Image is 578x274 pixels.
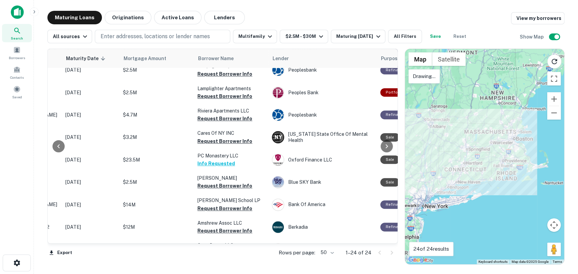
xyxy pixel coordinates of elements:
button: Reload search area [547,54,561,69]
button: Reset [449,30,471,43]
button: Multifamily [233,30,277,43]
button: Toggle fullscreen view [547,72,561,85]
p: $12M [123,223,191,231]
div: 0 [405,49,564,264]
th: Lender [269,49,377,68]
a: View my borrowers [511,12,564,24]
iframe: Chat Widget [544,220,578,252]
button: All sources [47,30,92,43]
p: $2.5M [123,66,191,74]
button: Show street map [408,52,432,66]
button: Maturing [DATE] [331,30,385,43]
div: Bank Of America [272,199,373,211]
p: [DATE] [65,223,116,231]
h6: Show Map [520,33,545,41]
p: Cares Of NY INC [197,129,265,137]
p: Drawing... [413,72,435,80]
div: Berkadia [272,221,373,233]
span: Maturity Date [66,54,107,63]
button: Zoom out [547,106,561,120]
p: [DATE] [65,178,116,186]
span: Borrower Name [198,54,234,63]
div: This loan purpose was for refinancing [380,200,411,209]
p: [DATE] [65,156,116,164]
button: Request Borrower Info [197,137,252,145]
button: Request Borrower Info [197,70,252,78]
button: Save your search to get updates of matches that match your search criteria. [425,30,446,43]
a: Open this area in Google Maps (opens a new window) [407,255,429,264]
th: Mortgage Amount [120,49,194,68]
div: This loan purpose was for refinancing [380,110,411,119]
img: capitalize-icon.png [11,5,24,19]
p: Opus Durum LLC [197,242,265,249]
div: Blue SKY Bank [272,176,373,188]
img: picture [272,176,284,188]
button: Enter addresses, locations or lender names [95,30,230,43]
p: Rows per page: [279,249,315,257]
th: Maturity Date [62,49,120,68]
button: Lenders [204,11,245,24]
button: Request Borrower Info [197,182,252,190]
p: N Y [275,134,282,141]
th: Borrower Name [194,49,269,68]
button: $2.5M - $30M [280,30,328,43]
p: [DATE] [65,201,116,208]
p: $4.7M [123,111,191,119]
button: Keyboard shortcuts [478,259,508,264]
img: picture [272,64,284,76]
p: $2.5M [123,89,191,96]
p: [DATE] [65,66,116,74]
p: $2.5M [123,178,191,186]
p: $14M [123,201,191,208]
button: Request Borrower Info [197,204,252,213]
div: Peoplesbank [272,64,373,76]
button: Request Borrower Info [197,92,252,100]
span: Map data ©2025 Google [512,260,549,264]
div: Peoplesbank [272,109,373,121]
p: [PERSON_NAME] School LP [197,197,265,204]
img: picture [272,221,284,233]
img: picture [272,109,284,121]
p: Enter addresses, locations or lender names [101,32,210,41]
button: Originations [105,11,151,24]
span: Borrowers [9,55,25,60]
button: Info Requested [197,159,235,168]
a: Terms (opens in new tab) [553,260,562,264]
a: Contacts [2,63,32,81]
button: Request Borrower Info [197,227,252,235]
p: Amshrew Assoc LLC [197,219,265,227]
span: Lender [273,54,289,63]
button: Active Loans [154,11,201,24]
div: This loan purpose was for refinancing [380,66,411,74]
p: [PERSON_NAME] [197,174,265,182]
p: Riviera Apartments LLC [197,107,265,115]
div: Maturing [DATE] [336,32,382,41]
span: Contacts [10,75,24,80]
button: Export [47,248,74,258]
a: Borrowers [2,44,32,62]
div: 50 [318,248,335,257]
p: Lamplighter Apartments [197,85,265,92]
button: Map camera controls [547,218,561,232]
th: Purpose [377,49,448,68]
a: Search [2,24,32,42]
img: picture [272,199,284,210]
div: [US_STATE] State Office Of Mental Health [272,131,373,143]
button: Maturing Loans [47,11,102,24]
p: $23.5M [123,156,191,164]
div: All sources [53,32,89,41]
p: $3.2M [123,133,191,141]
div: Peoples Bank [272,86,373,99]
div: Oxford Finance LLC [272,154,373,166]
img: Google [407,255,429,264]
button: All Filters [388,30,422,43]
p: PC Monastery LLC [197,152,265,159]
p: 1–24 of 24 [346,249,371,257]
a: Saved [2,83,32,101]
span: Mortgage Amount [124,54,175,63]
button: Show satellite imagery [432,52,466,66]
